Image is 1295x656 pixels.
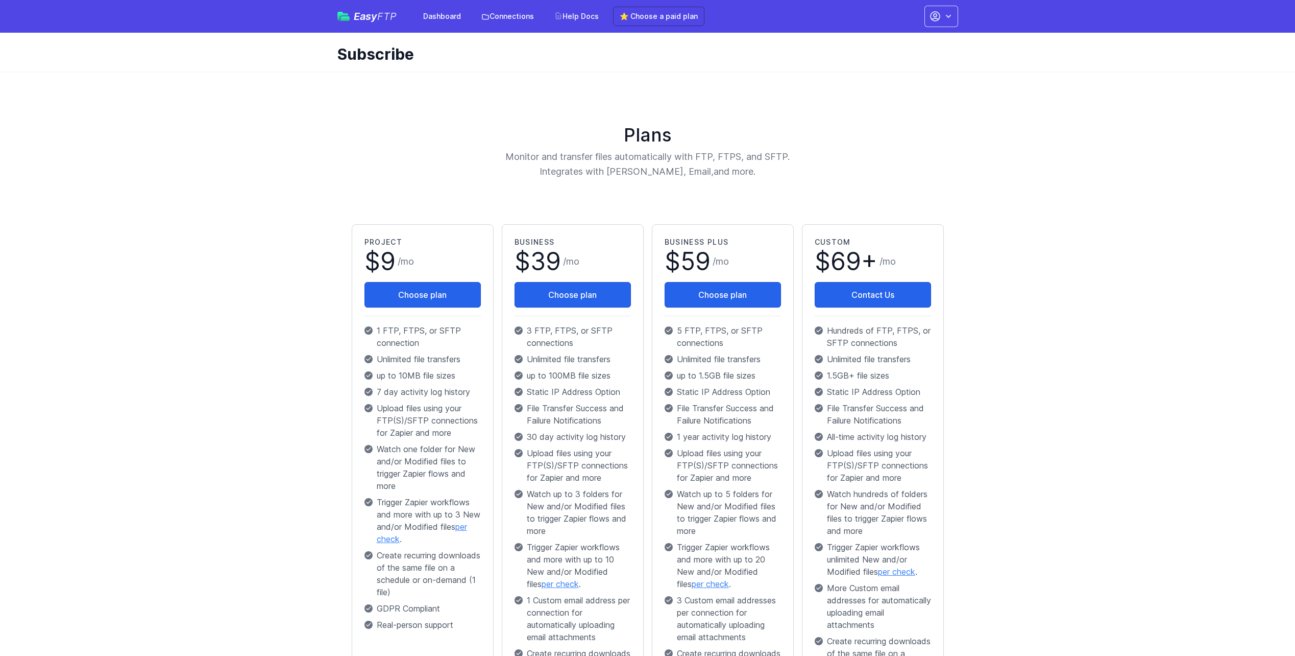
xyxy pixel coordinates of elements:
span: mo [566,256,579,267]
span: / [398,254,414,269]
p: 7 day activity log history [364,386,481,398]
span: Trigger Zapier workflows and more with up to 3 New and/or Modified files . [377,496,481,545]
p: GDPR Compliant [364,602,481,615]
p: 1 year activity log history [665,431,781,443]
span: mo [883,256,896,267]
span: 9 [380,246,396,276]
p: Static IP Address Option [515,386,631,398]
span: Trigger Zapier workflows unlimited New and/or Modified files . [827,541,931,578]
p: 1 Custom email address per connection for automatically uploading email attachments [515,594,631,643]
p: Create recurring downloads of the same file on a schedule or on-demand (1 file) [364,549,481,598]
span: 39 [530,246,561,276]
span: Easy [354,11,397,21]
p: 30 day activity log history [515,431,631,443]
p: Watch up to 3 folders for New and/or Modified files to trigger Zapier flows and more [515,488,631,537]
a: Connections [475,7,540,26]
p: Watch hundreds of folders for New and/or Modified files to trigger Zapier flows and more [815,488,931,537]
p: Upload files using your FTP(S)/SFTP connections for Zapier and more [815,447,931,484]
p: Static IP Address Option [665,386,781,398]
img: easyftp_logo.png [337,12,350,21]
p: 5 FTP, FTPS, or SFTP connections [665,324,781,349]
p: 1.5GB+ file sizes [815,369,931,382]
button: Choose plan [364,282,481,308]
p: up to 1.5GB file sizes [665,369,781,382]
p: Monitor and transfer files automatically with FTP, FTPS, and SFTP. Integrates with [PERSON_NAME],... [448,149,848,179]
p: Unlimited file transfers [515,353,631,365]
span: $ [815,249,877,274]
h2: Business Plus [665,237,781,247]
h2: Project [364,237,481,247]
p: Upload files using your FTP(S)/SFTP connections for Zapier and more [364,402,481,439]
span: / [879,254,896,269]
p: Unlimited file transfers [815,353,931,365]
p: 1 FTP, FTPS, or SFTP connection [364,324,481,349]
p: 3 Custom email addresses per connection for automatically uploading email attachments [665,594,781,643]
p: File Transfer Success and Failure Notifications [815,402,931,427]
span: $ [665,249,711,274]
span: mo [716,256,729,267]
p: Hundreds of FTP, FTPS, or SFTP connections [815,324,931,349]
span: $ [364,249,396,274]
p: Upload files using your FTP(S)/SFTP connections for Zapier and more [665,447,781,484]
span: / [563,254,579,269]
h2: Custom [815,237,931,247]
span: 69+ [830,246,877,276]
p: up to 100MB file sizes [515,369,631,382]
span: / [713,254,729,269]
a: per check [377,522,467,544]
a: per check [542,579,579,589]
button: Choose plan [515,282,631,308]
span: mo [401,256,414,267]
p: Upload files using your FTP(S)/SFTP connections for Zapier and more [515,447,631,484]
p: Real-person support [364,619,481,631]
p: up to 10MB file sizes [364,369,481,382]
p: Static IP Address Option [815,386,931,398]
a: Contact Us [815,282,931,308]
p: File Transfer Success and Failure Notifications [515,402,631,427]
p: 3 FTP, FTPS, or SFTP connections [515,324,631,349]
h1: Subscribe [337,45,950,63]
a: per check [692,579,729,589]
span: Trigger Zapier workflows and more with up to 20 New and/or Modified files . [677,541,781,590]
span: FTP [377,10,397,22]
h2: Business [515,237,631,247]
a: Dashboard [417,7,467,26]
p: Watch one folder for New and/or Modified files to trigger Zapier flows and more [364,443,481,492]
p: Watch up to 5 folders for New and/or Modified files to trigger Zapier flows and more [665,488,781,537]
p: File Transfer Success and Failure Notifications [665,402,781,427]
h1: Plans [348,125,948,145]
a: per check [878,567,915,577]
p: Unlimited file transfers [364,353,481,365]
a: EasyFTP [337,11,397,21]
button: Choose plan [665,282,781,308]
p: More Custom email addresses for automatically uploading email attachments [815,582,931,631]
span: $ [515,249,561,274]
a: ⭐ Choose a paid plan [613,7,704,26]
span: Trigger Zapier workflows and more with up to 10 New and/or Modified files . [527,541,631,590]
p: All-time activity log history [815,431,931,443]
a: Help Docs [548,7,605,26]
p: Unlimited file transfers [665,353,781,365]
span: 59 [680,246,711,276]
